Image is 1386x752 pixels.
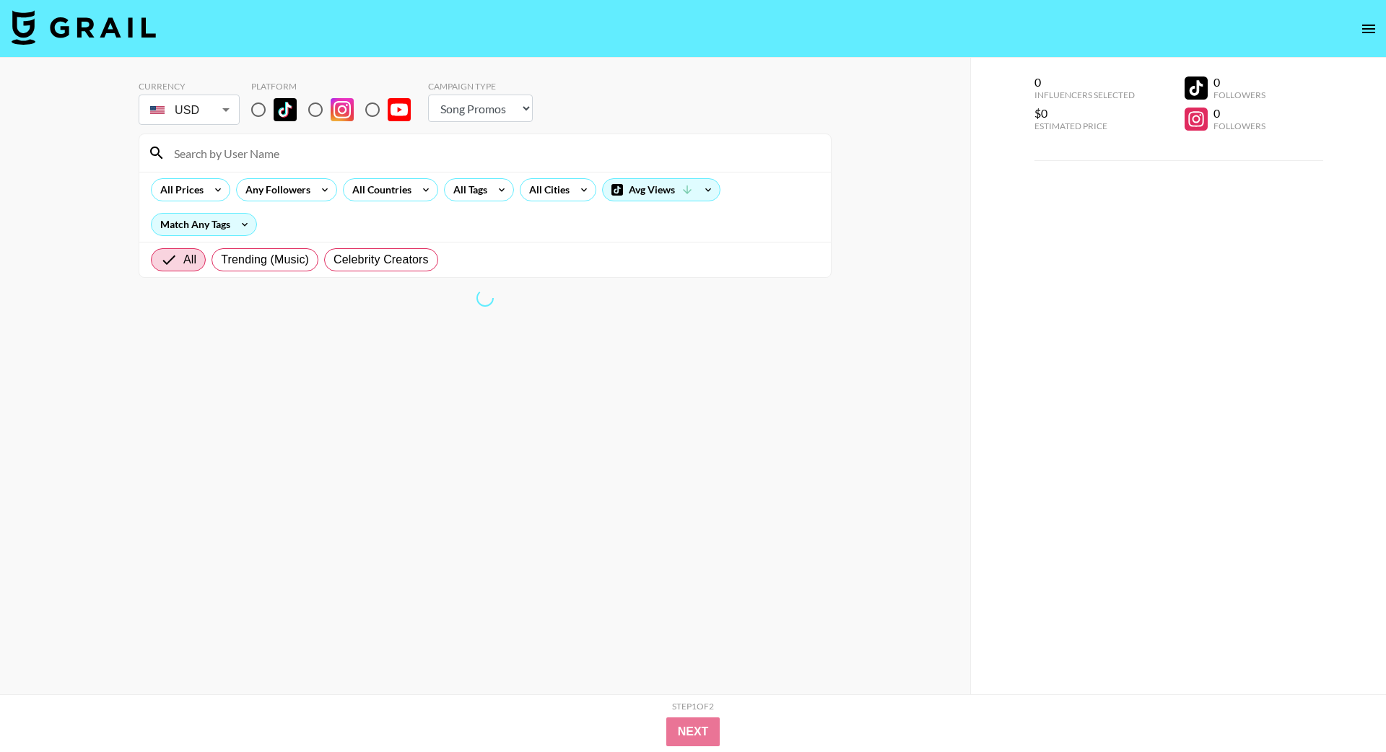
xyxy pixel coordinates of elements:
div: Any Followers [237,179,313,201]
input: Search by User Name [165,141,822,165]
div: Match Any Tags [152,214,256,235]
div: $0 [1034,106,1135,121]
div: Followers [1213,121,1265,131]
div: All Prices [152,179,206,201]
div: Influencers Selected [1034,89,1135,100]
div: USD [141,97,237,123]
div: All Tags [445,179,490,201]
div: Currency [139,81,240,92]
div: 0 [1034,75,1135,89]
span: Celebrity Creators [334,251,429,268]
span: All [183,251,196,268]
img: TikTok [274,98,297,121]
div: Campaign Type [428,81,533,92]
div: Avg Views [603,179,720,201]
span: Trending (Music) [221,251,309,268]
button: open drawer [1354,14,1383,43]
img: Grail Talent [12,10,156,45]
div: Platform [251,81,422,92]
div: 0 [1213,75,1265,89]
div: All Cities [520,179,572,201]
div: All Countries [344,179,414,201]
span: Refreshing bookers, clients, tags, cities, talent, talent... [475,288,494,307]
button: Next [666,717,720,746]
div: Estimated Price [1034,121,1135,131]
div: 0 [1213,106,1265,121]
img: Instagram [331,98,354,121]
img: YouTube [388,98,411,121]
div: Step 1 of 2 [672,701,714,712]
div: Followers [1213,89,1265,100]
